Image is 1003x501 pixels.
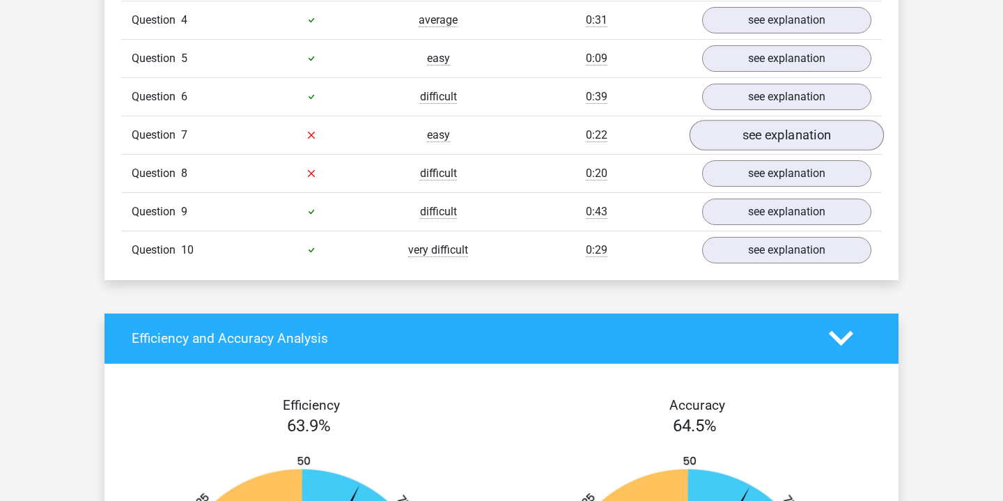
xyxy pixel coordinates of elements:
span: 0:09 [586,52,607,65]
span: difficult [420,205,457,219]
span: 0:22 [586,128,607,142]
span: Question [132,50,181,67]
a: see explanation [702,199,871,225]
span: Question [132,242,181,259]
span: Question [132,88,181,105]
a: see explanation [690,120,884,151]
a: see explanation [702,84,871,110]
span: 10 [181,243,194,256]
span: difficult [420,167,457,180]
span: 5 [181,52,187,65]
span: 0:39 [586,90,607,104]
span: 63.9% [287,416,331,436]
span: 0:20 [586,167,607,180]
span: Question [132,127,181,144]
span: 0:31 [586,13,607,27]
h4: Efficiency and Accuracy Analysis [132,330,808,346]
a: see explanation [702,45,871,72]
span: 0:43 [586,205,607,219]
span: 64.5% [673,416,717,436]
a: see explanation [702,160,871,187]
a: see explanation [702,237,871,263]
span: very difficult [408,243,468,257]
span: 0:29 [586,243,607,257]
span: 9 [181,205,187,218]
h4: Accuracy [518,397,877,413]
span: difficult [420,90,457,104]
span: 8 [181,167,187,180]
span: Question [132,165,181,182]
span: Question [132,203,181,220]
a: see explanation [702,7,871,33]
span: easy [427,128,450,142]
h4: Efficiency [132,397,491,413]
span: Question [132,12,181,29]
span: easy [427,52,450,65]
span: 7 [181,128,187,141]
span: average [419,13,458,27]
span: 6 [181,90,187,103]
span: 4 [181,13,187,26]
